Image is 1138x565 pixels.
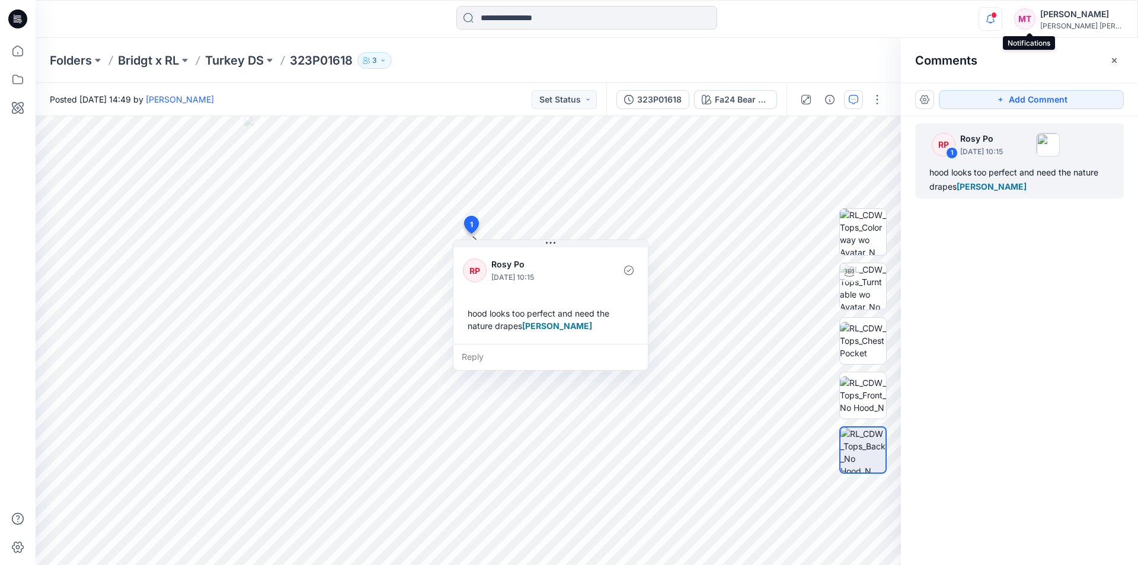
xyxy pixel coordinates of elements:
[357,52,392,69] button: 3
[491,257,588,272] p: Rosy Po
[616,90,689,109] button: 323P01618
[50,52,92,69] a: Folders
[715,93,769,106] div: Fa24 Bear New Forest - 001
[840,209,886,255] img: RL_CDW_Tops_Colorway wo Avatar_N
[470,219,473,230] span: 1
[1040,7,1123,21] div: [PERSON_NAME]
[372,54,377,67] p: 3
[939,90,1124,109] button: Add Comment
[205,52,264,69] a: Turkey DS
[463,302,638,337] div: hood looks too perfect and need the nature drapes
[1014,8,1035,30] div: MT
[50,93,214,106] span: Posted [DATE] 14:49 by
[522,321,592,331] span: [PERSON_NAME]
[840,322,886,359] img: RL_CDW_Tops_Chest Pocket
[694,90,777,109] button: Fa24 Bear New Forest - 001
[840,263,886,309] img: RL_CDW_Tops_Turntable wo Avatar_No Hood_N
[637,93,682,106] div: 323P01618
[915,53,977,68] h2: Comments
[820,90,839,109] button: Details
[840,427,886,473] img: RL_CDW_Tops_Back_No Hood_N
[946,147,958,159] div: 1
[932,133,955,157] div: RP
[929,165,1110,194] div: hood looks too perfect and need the nature drapes
[960,132,1003,146] p: Rosy Po
[960,146,1003,158] p: [DATE] 10:15
[453,344,648,370] div: Reply
[146,94,214,104] a: [PERSON_NAME]
[957,181,1027,191] span: [PERSON_NAME]
[840,376,886,414] img: RL_CDW_Tops_Front_No Hood_N
[463,258,487,282] div: RP
[491,272,588,283] p: [DATE] 10:15
[1040,21,1123,30] div: [PERSON_NAME] [PERSON_NAME]
[118,52,179,69] a: Bridgt x RL
[290,52,353,69] p: 323P01618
